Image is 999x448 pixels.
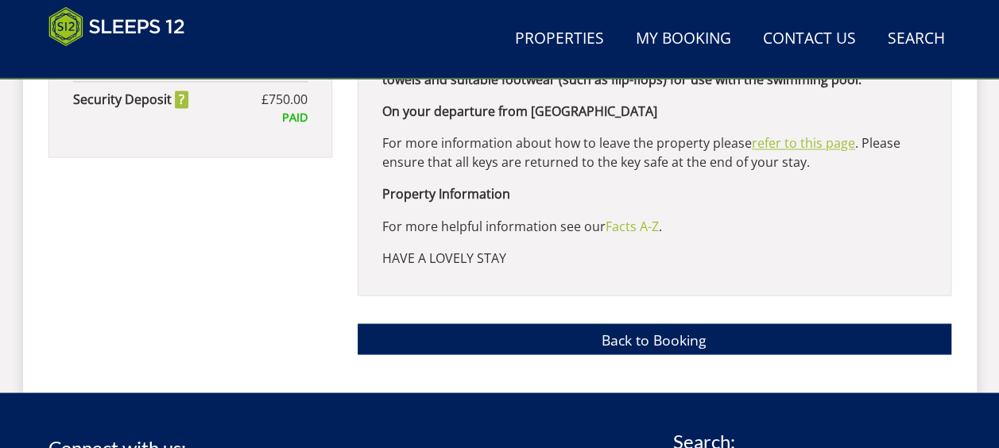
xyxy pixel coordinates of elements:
iframe: Customer reviews powered by Trustpilot [41,56,207,69]
strong: Security Deposit [73,90,188,109]
strong: On your departure from [GEOGRAPHIC_DATA] [382,102,657,120]
b: Property Information [382,185,510,203]
div: PAID [73,109,308,126]
p: HAVE A LOVELY STAY [382,248,927,267]
span: 750.00 [269,91,308,108]
a: Properties [509,21,610,57]
a: Facts A-Z [606,217,659,234]
img: Sleeps 12 [48,6,185,46]
a: My Booking [629,21,738,57]
a: Search [881,21,951,57]
p: For more helpful information see our . [382,216,927,235]
a: refer to this page [752,134,855,152]
span: £ [261,90,308,109]
a: Contact Us [757,21,862,57]
p: For more information about how to leave the property please . Please ensure that all keys are ret... [382,133,927,172]
a: Back to Booking [358,323,951,354]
